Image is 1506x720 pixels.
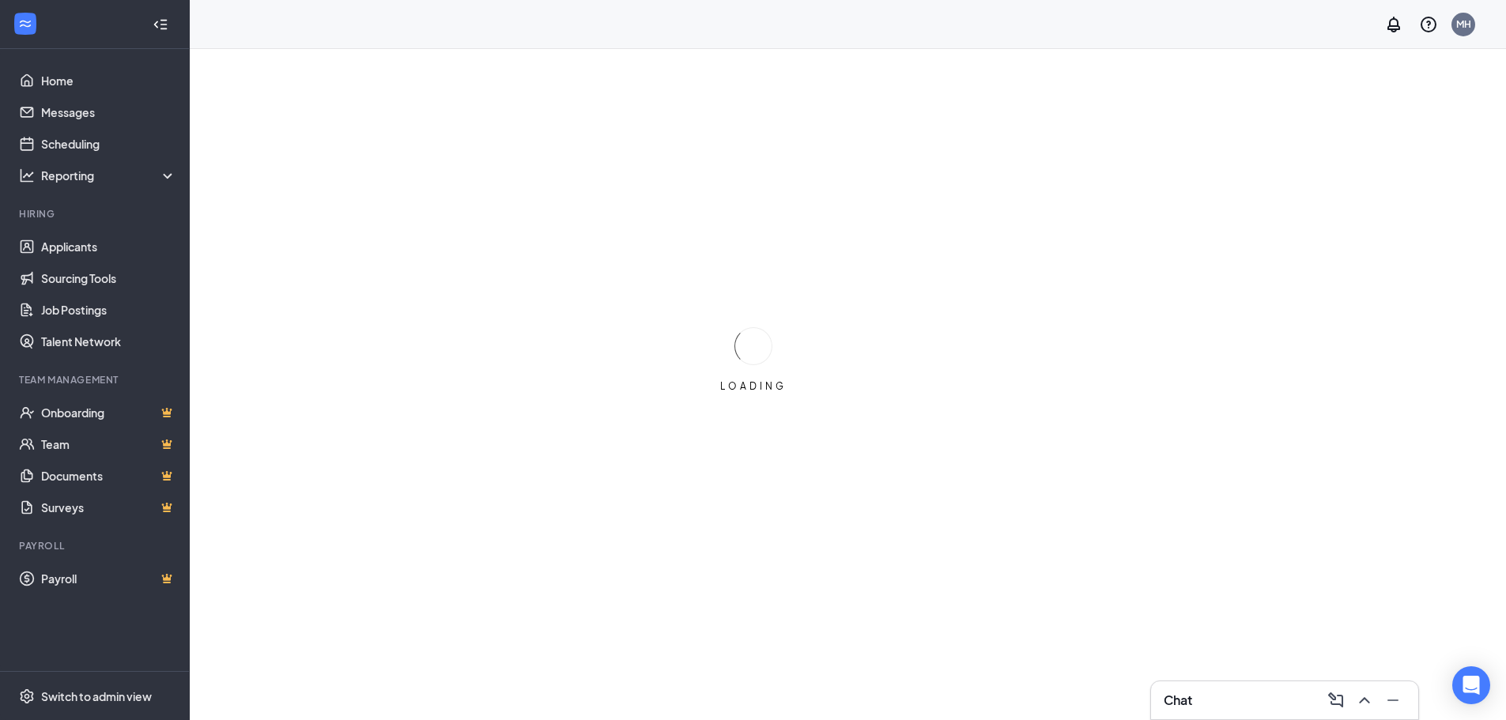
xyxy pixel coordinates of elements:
svg: ChevronUp [1355,691,1374,710]
a: PayrollCrown [41,563,176,594]
a: SurveysCrown [41,492,176,523]
a: DocumentsCrown [41,460,176,492]
div: LOADING [714,379,793,393]
div: Payroll [19,539,173,552]
a: Job Postings [41,294,176,326]
div: MH [1456,17,1471,31]
svg: WorkstreamLogo [17,16,33,32]
a: Sourcing Tools [41,262,176,294]
a: OnboardingCrown [41,397,176,428]
a: Scheduling [41,128,176,160]
svg: QuestionInfo [1419,15,1438,34]
button: Minimize [1380,688,1406,713]
div: Reporting [41,168,177,183]
svg: Minimize [1383,691,1402,710]
div: Team Management [19,373,173,386]
svg: Collapse [153,17,168,32]
a: Applicants [41,231,176,262]
svg: ComposeMessage [1327,691,1346,710]
a: Home [41,65,176,96]
svg: Notifications [1384,15,1403,34]
h3: Chat [1164,692,1192,709]
button: ChevronUp [1352,688,1377,713]
a: TeamCrown [41,428,176,460]
a: Talent Network [41,326,176,357]
button: ComposeMessage [1323,688,1349,713]
div: Open Intercom Messenger [1452,666,1490,704]
a: Messages [41,96,176,128]
div: Hiring [19,207,173,221]
svg: Settings [19,688,35,704]
svg: Analysis [19,168,35,183]
div: Switch to admin view [41,688,152,704]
